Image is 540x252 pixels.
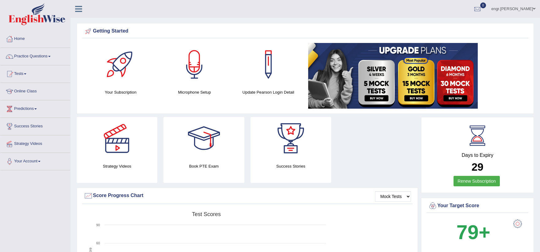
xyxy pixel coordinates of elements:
h4: Book PTE Exam [163,163,244,169]
h4: Strategy Videos [77,163,157,169]
a: Practice Questions [0,48,70,63]
a: Predictions [0,100,70,116]
a: Online Class [0,83,70,98]
a: Success Stories [0,118,70,133]
div: Getting Started [84,27,527,36]
h4: Microphone Setup [161,89,228,95]
a: Your Account [0,153,70,168]
div: Score Progress Chart [84,191,411,200]
b: 29 [472,161,484,173]
h4: Days to Expiry [428,153,527,158]
div: Your Target Score [428,201,527,211]
text: 60 [96,241,100,245]
span: 0 [480,2,486,8]
h4: Update Pearson Login Detail [235,89,302,95]
a: Renew Subscription [454,176,500,186]
h4: Success Stories [251,163,331,169]
a: Tests [0,65,70,81]
b: 79+ [457,221,490,243]
a: Home [0,30,70,46]
img: small5.jpg [308,43,478,109]
a: Strategy Videos [0,135,70,151]
h4: Your Subscription [87,89,155,95]
tspan: Test scores [192,211,221,217]
text: 90 [96,223,100,227]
